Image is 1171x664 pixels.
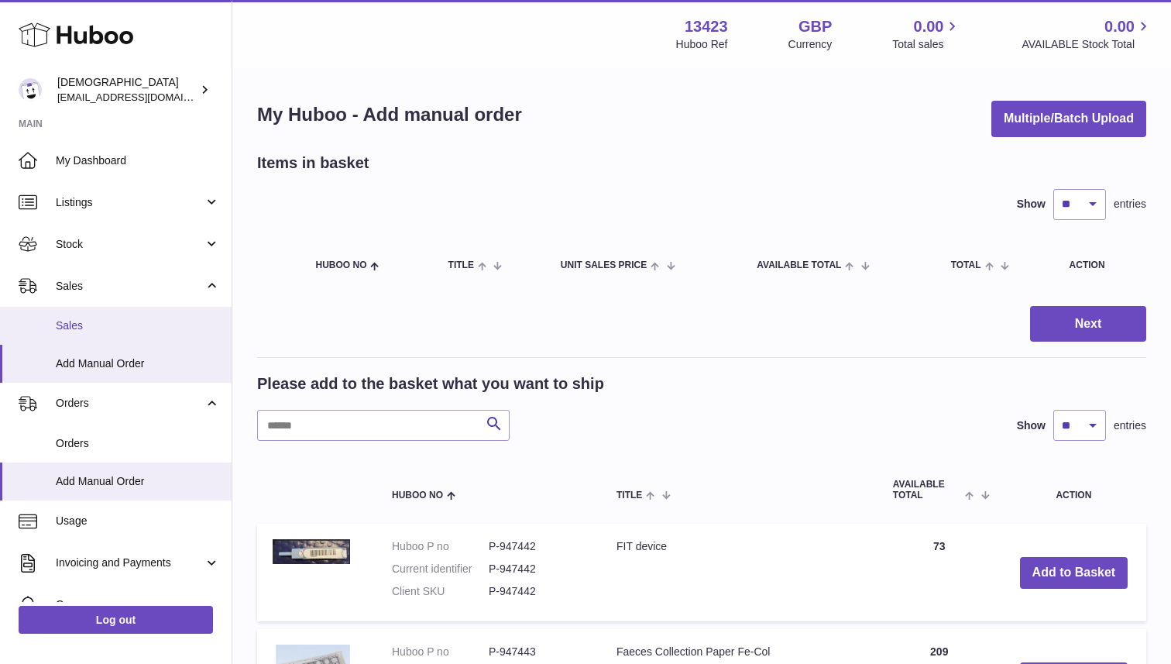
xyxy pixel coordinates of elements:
[56,153,220,168] span: My Dashboard
[892,16,961,52] a: 0.00 Total sales
[315,260,366,270] span: Huboo no
[448,260,474,270] span: Title
[685,16,728,37] strong: 13423
[1104,16,1135,37] span: 0.00
[798,16,832,37] strong: GBP
[616,490,642,501] span: Title
[392,562,489,576] dt: Current identifier
[392,645,489,659] dt: Huboo P no
[257,153,369,174] h2: Items in basket
[877,524,1001,622] td: 73
[489,562,585,576] dd: P-947442
[56,514,220,528] span: Usage
[489,645,585,659] dd: P-947443
[1070,260,1131,270] div: Action
[273,539,350,564] img: FIT device
[1020,557,1128,589] button: Add to Basket
[1001,464,1146,515] th: Action
[892,37,961,52] span: Total sales
[676,37,728,52] div: Huboo Ref
[392,490,443,501] span: Huboo no
[489,539,585,554] dd: P-947442
[56,597,220,612] span: Cases
[1017,197,1046,212] label: Show
[56,356,220,371] span: Add Manual Order
[951,260,981,270] span: Total
[1022,37,1152,52] span: AVAILABLE Stock Total
[257,102,522,127] h1: My Huboo - Add manual order
[1114,197,1146,212] span: entries
[56,556,204,570] span: Invoicing and Payments
[56,436,220,451] span: Orders
[757,260,841,270] span: AVAILABLE Total
[257,373,604,394] h2: Please add to the basket what you want to ship
[392,584,489,599] dt: Client SKU
[56,279,204,294] span: Sales
[56,474,220,489] span: Add Manual Order
[56,396,204,411] span: Orders
[56,195,204,210] span: Listings
[1114,418,1146,433] span: entries
[914,16,944,37] span: 0.00
[1030,306,1146,342] button: Next
[57,75,197,105] div: [DEMOGRAPHIC_DATA]
[893,480,962,500] span: AVAILABLE Total
[561,260,647,270] span: Unit Sales Price
[788,37,833,52] div: Currency
[57,91,228,103] span: [EMAIL_ADDRESS][DOMAIN_NAME]
[56,237,204,252] span: Stock
[56,318,220,333] span: Sales
[991,101,1146,137] button: Multiple/Batch Upload
[1017,418,1046,433] label: Show
[601,524,877,622] td: FIT device
[19,606,213,634] a: Log out
[19,78,42,101] img: olgazyuz@outlook.com
[489,584,585,599] dd: P-947442
[1022,16,1152,52] a: 0.00 AVAILABLE Stock Total
[392,539,489,554] dt: Huboo P no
